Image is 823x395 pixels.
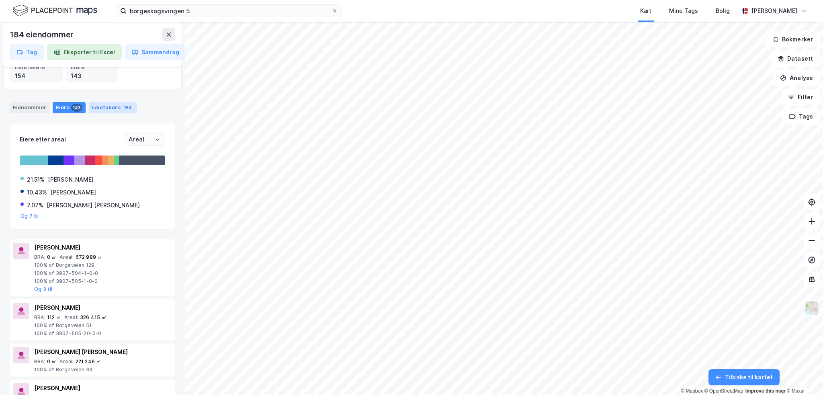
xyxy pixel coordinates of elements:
[47,314,61,321] div: 112 ㎡
[34,262,172,268] div: 100% of Borgeveien 129
[15,72,58,80] div: 154
[34,303,172,313] div: [PERSON_NAME]
[10,28,75,41] div: 184 eiendommer
[89,102,137,113] div: Leietakere
[125,133,165,145] input: ClearOpen
[681,388,703,394] a: Mapbox
[13,4,97,18] img: logo.f888ab2527a4732fd821a326f86c7f29.svg
[781,89,820,105] button: Filter
[716,6,730,16] div: Bolig
[34,243,172,252] div: [PERSON_NAME]
[20,135,125,144] div: Eiere etter areal
[640,6,651,16] div: Kart
[76,254,102,260] div: 672 989 ㎡
[34,383,172,393] div: [PERSON_NAME]
[125,44,186,60] button: Sammendrag
[64,314,78,321] div: Areal :
[47,44,122,60] button: Eksporter til Excel
[771,51,820,67] button: Datasett
[71,72,114,80] div: 143
[59,358,74,365] div: Areal :
[15,63,58,72] div: Leietakere
[782,108,820,125] button: Tags
[127,5,332,17] input: Søk på adresse, matrikkel, gårdeiere, leietakere eller personer
[34,366,172,373] div: 100% of Borgeveien 33
[27,175,45,184] div: 21.51%
[76,358,101,365] div: 221 246 ㎡
[47,254,57,260] div: 0 ㎡
[804,301,819,316] img: Z
[34,358,45,365] div: BRA :
[669,6,698,16] div: Mine Tags
[80,314,106,321] div: 326 415 ㎡
[751,6,797,16] div: [PERSON_NAME]
[10,44,44,60] button: Tag
[154,136,161,143] button: Open
[783,356,823,395] div: Kontrollprogram for chat
[708,369,780,385] button: Tilbake til kartet
[34,254,45,260] div: BRA :
[71,63,114,72] div: Eiere
[704,388,743,394] a: OpenStreetMap
[34,314,45,321] div: BRA :
[53,102,86,113] div: Eiere
[34,270,172,276] div: 100% of 3907-504-1-0-0
[34,322,172,329] div: 100% of Borgeveien 51
[20,213,39,219] button: Og 7 til
[47,201,140,210] div: [PERSON_NAME] [PERSON_NAME]
[47,358,57,365] div: 0 ㎡
[50,188,96,197] div: [PERSON_NAME]
[122,104,133,112] div: 154
[745,388,785,394] a: Improve this map
[34,278,172,284] div: 100% of 3907-505-1-0-0
[34,286,53,293] button: Og 3 til
[59,254,74,260] div: Areal :
[34,347,172,357] div: [PERSON_NAME] [PERSON_NAME]
[34,330,172,337] div: 100% of 3907-505-20-0-0
[773,70,820,86] button: Analyse
[27,201,43,210] div: 7.07%
[10,102,49,113] div: Eiendommer
[783,356,823,395] iframe: Chat Widget
[71,104,82,112] div: 143
[48,175,94,184] div: [PERSON_NAME]
[766,31,820,47] button: Bokmerker
[27,188,47,197] div: 10.43%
